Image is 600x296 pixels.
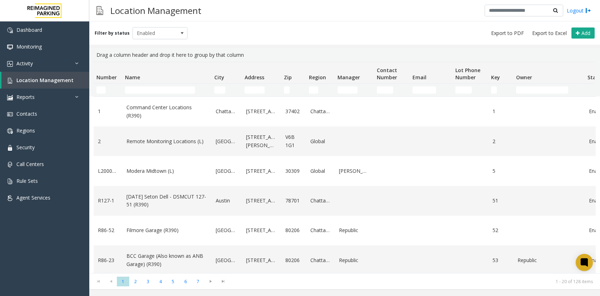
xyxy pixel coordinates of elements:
a: Chattanooga [310,107,330,115]
div: Drag a column header and drop it here to group by that column [94,48,596,62]
span: Contact Number [377,67,397,81]
a: 37402 [285,107,302,115]
img: pageIcon [96,2,103,19]
span: Agent Services [16,194,50,201]
td: Zip Filter [281,84,306,96]
a: [STREET_ADDRESS] [246,167,277,175]
td: Contact Number Filter [374,84,410,96]
a: Logout [567,7,591,14]
a: 53 [492,256,509,264]
a: Command Center Locations (R390) [126,104,207,120]
span: Region [309,74,326,81]
input: Owner Filter [516,86,568,94]
td: Number Filter [94,84,122,96]
a: Remote Monitoring Locations (L) [126,137,207,145]
a: [STREET_ADDRESS] [246,197,277,205]
span: Page 7 [192,277,204,286]
span: City [214,74,224,81]
a: [GEOGRAPHIC_DATA] [216,256,237,264]
input: Address Filter [245,86,265,94]
span: Manager [337,74,360,81]
span: Key [491,74,500,81]
a: 80206 [285,226,302,234]
label: Filter by status [95,30,130,36]
a: BCC Garage (Also known as ANB Garage) (R390) [126,252,207,268]
div: Data table [89,62,600,273]
td: Email Filter [410,84,452,96]
input: Name Filter [125,86,195,94]
input: Contact Number Filter [377,86,393,94]
input: Lot Phone Number Filter [455,86,472,94]
a: [DATE] Seton Dell - DSMCUT 127-51 (R390) [126,193,207,209]
a: 78701 [285,197,302,205]
input: Region Filter [309,86,318,94]
span: Number [96,74,117,81]
img: 'icon' [7,162,13,167]
span: Go to the next page [206,279,215,284]
a: Global [310,137,330,145]
span: Call Centers [16,161,44,167]
img: 'icon' [7,128,13,134]
span: Enabled [133,27,176,39]
td: Owner Filter [513,84,585,96]
a: [STREET_ADDRESS] [246,256,277,264]
input: City Filter [214,86,225,94]
a: V6B 1G1 [285,133,302,149]
span: Address [245,74,264,81]
span: Export to PDF [491,30,524,37]
td: Region Filter [306,84,335,96]
span: Page 3 [142,277,154,286]
span: Security [16,144,35,151]
a: Republic [339,226,370,234]
span: Reports [16,94,35,100]
img: 'icon' [7,145,13,151]
span: Regions [16,127,35,134]
img: 'icon' [7,95,13,100]
td: Key Filter [488,84,513,96]
a: 2 [98,137,118,145]
a: R86-23 [98,256,118,264]
input: Number Filter [96,86,106,94]
span: Export to Excel [532,30,567,37]
span: Go to the last page [217,276,229,286]
input: Key Filter [491,86,497,94]
a: [GEOGRAPHIC_DATA] [216,167,237,175]
span: Page 2 [129,277,142,286]
a: Republic [517,256,580,264]
span: Add [581,30,590,36]
a: 1 [98,107,118,115]
span: Location Management [16,77,74,84]
a: R86-52 [98,226,118,234]
input: Manager Filter [337,86,357,94]
a: L20000500 [98,167,118,175]
kendo-pager-info: 1 - 20 of 128 items [234,279,593,285]
img: logout [585,7,591,14]
td: Manager Filter [335,84,374,96]
a: [STREET_ADDRESS] [246,107,277,115]
span: Email [412,74,426,81]
span: Page 1 [117,277,129,286]
a: Modera Midtown (L) [126,167,207,175]
a: [GEOGRAPHIC_DATA] [216,226,237,234]
span: Owner [516,74,532,81]
span: Go to the last page [218,279,228,284]
img: 'icon' [7,44,13,50]
span: Contacts [16,110,37,117]
a: 52 [492,226,509,234]
a: [PERSON_NAME] [339,167,370,175]
a: Republic [339,256,370,264]
img: 'icon' [7,111,13,117]
img: 'icon' [7,27,13,33]
span: Lot Phone Number [455,67,480,81]
a: [STREET_ADDRESS][PERSON_NAME] [246,133,277,149]
span: Page 4 [154,277,167,286]
a: Chattanooga [310,197,330,205]
img: 'icon' [7,195,13,201]
a: 1 [492,107,509,115]
td: Address Filter [242,84,281,96]
a: Global [310,167,330,175]
a: 2 [492,137,509,145]
button: Export to Excel [529,28,570,38]
a: 30309 [285,167,302,175]
span: Monitoring [16,43,42,50]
